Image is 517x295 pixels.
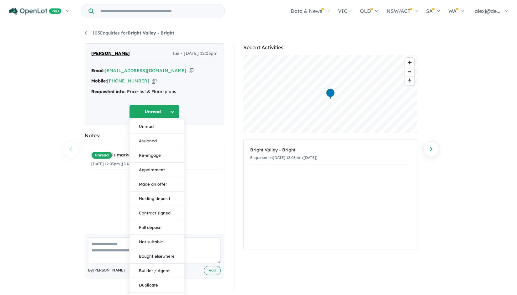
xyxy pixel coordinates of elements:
[9,8,61,15] img: Openlot PRO Logo White
[129,206,184,220] button: Contract signed
[105,68,186,73] a: [EMAIL_ADDRESS][DOMAIN_NAME]
[129,105,179,119] button: Unread
[325,88,335,100] div: Map marker
[129,249,184,264] button: Bought elsewhere
[250,155,317,160] small: Enquiried on [DATE] 12:03pm ([DATE])
[475,8,500,14] span: alexj@de...
[405,76,414,85] button: Reset bearing to north
[91,68,105,73] strong: Email:
[243,43,417,52] div: Recent Activities:
[91,161,136,166] small: [DATE] 12:03pm ([DATE])
[129,220,184,235] button: Full deposit
[129,235,184,249] button: Not suitable
[91,89,126,94] strong: Requested info:
[128,30,174,36] strong: Bright Valley - Bright
[129,119,184,134] button: Unread
[85,30,174,36] a: 105Enquiries forBright Valley - Bright
[129,278,184,292] button: Duplicate
[91,50,130,57] span: [PERSON_NAME]
[405,58,414,67] button: Zoom in
[204,266,221,275] button: Add
[95,4,223,18] input: Try estate name, suburb, builder or developer
[91,78,107,84] strong: Mobile:
[129,148,184,163] button: Re-engage
[243,55,417,133] canvas: Map
[405,67,414,76] button: Zoom out
[250,146,410,154] div: Bright Valley - Bright
[172,50,218,57] span: Tue - [DATE] 12:03pm
[88,267,125,273] span: By [PERSON_NAME]
[129,177,184,192] button: Made an offer
[107,78,149,84] a: [PHONE_NUMBER]
[129,134,184,148] button: Assigned
[152,78,156,84] button: Copy
[91,88,218,96] div: Price-list & Floor-plans
[91,151,222,159] div: is marked.
[129,192,184,206] button: Holding deposit
[129,264,184,278] button: Builder / Agent
[189,67,193,74] button: Copy
[85,29,433,37] nav: breadcrumb
[250,143,410,165] a: Bright Valley - BrightEnquiried on[DATE] 12:03pm ([DATE])
[129,163,184,177] button: Appointment
[91,151,112,159] span: Unread
[85,131,224,140] div: Notes:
